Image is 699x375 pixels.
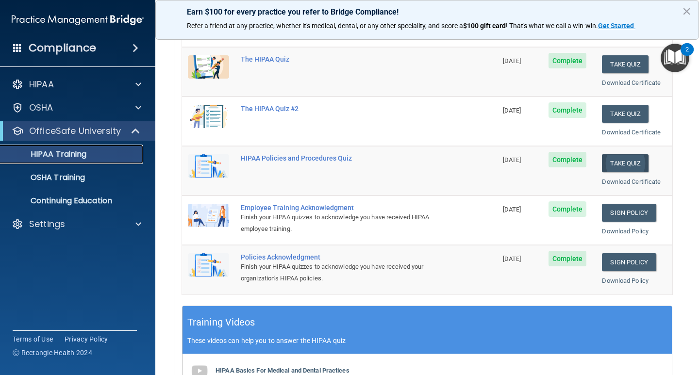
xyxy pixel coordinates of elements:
span: [DATE] [503,255,521,262]
img: PMB logo [12,10,144,30]
span: Ⓒ Rectangle Health 2024 [13,348,92,358]
a: Download Certificate [602,129,661,136]
div: 2 [685,49,689,62]
div: Policies Acknowledgment [241,253,449,261]
span: Complete [549,152,587,167]
p: OSHA [29,102,53,114]
div: Employee Training Acknowledgment [241,204,449,212]
p: HIPAA [29,79,54,90]
p: HIPAA Training [6,149,86,159]
a: Sign Policy [602,204,656,222]
h4: Compliance [29,41,96,55]
span: [DATE] [503,57,521,65]
a: OSHA [12,102,141,114]
a: Terms of Use [13,334,53,344]
span: Complete [549,251,587,266]
a: Download Certificate [602,79,661,86]
button: Take Quiz [602,154,649,172]
a: Settings [12,218,141,230]
span: Complete [549,53,587,68]
button: Open Resource Center, 2 new notifications [661,44,689,72]
div: Finish your HIPAA quizzes to acknowledge you have received HIPAA employee training. [241,212,449,235]
p: Earn $100 for every practice you refer to Bridge Compliance! [187,7,667,16]
span: Complete [549,102,587,118]
span: [DATE] [503,107,521,114]
div: The HIPAA Quiz [241,55,449,63]
span: Refer a friend at any practice, whether it's medical, dental, or any other speciality, and score a [187,22,463,30]
strong: Get Started [598,22,634,30]
span: [DATE] [503,156,521,163]
b: HIPAA Basics For Medical and Dental Practices [216,367,349,374]
div: HIPAA Policies and Procedures Quiz [241,154,449,162]
a: HIPAA [12,79,141,90]
span: Complete [549,201,587,217]
p: Continuing Education [6,196,139,206]
div: Finish your HIPAA quizzes to acknowledge you have received your organization’s HIPAA policies. [241,261,449,284]
a: Privacy Policy [65,334,108,344]
a: Sign Policy [602,253,656,271]
h5: Training Videos [187,314,255,331]
button: Take Quiz [602,105,649,123]
a: Get Started [598,22,635,30]
a: Download Policy [602,277,649,284]
strong: $100 gift card [463,22,506,30]
p: OSHA Training [6,173,85,182]
button: Take Quiz [602,55,649,73]
p: These videos can help you to answer the HIPAA quiz [187,337,667,344]
a: OfficeSafe University [12,125,141,137]
span: [DATE] [503,206,521,213]
a: Download Policy [602,228,649,235]
p: Settings [29,218,65,230]
div: The HIPAA Quiz #2 [241,105,449,113]
span: ! That's what we call a win-win. [506,22,598,30]
p: OfficeSafe University [29,125,121,137]
button: Close [682,3,691,19]
a: Download Certificate [602,178,661,185]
